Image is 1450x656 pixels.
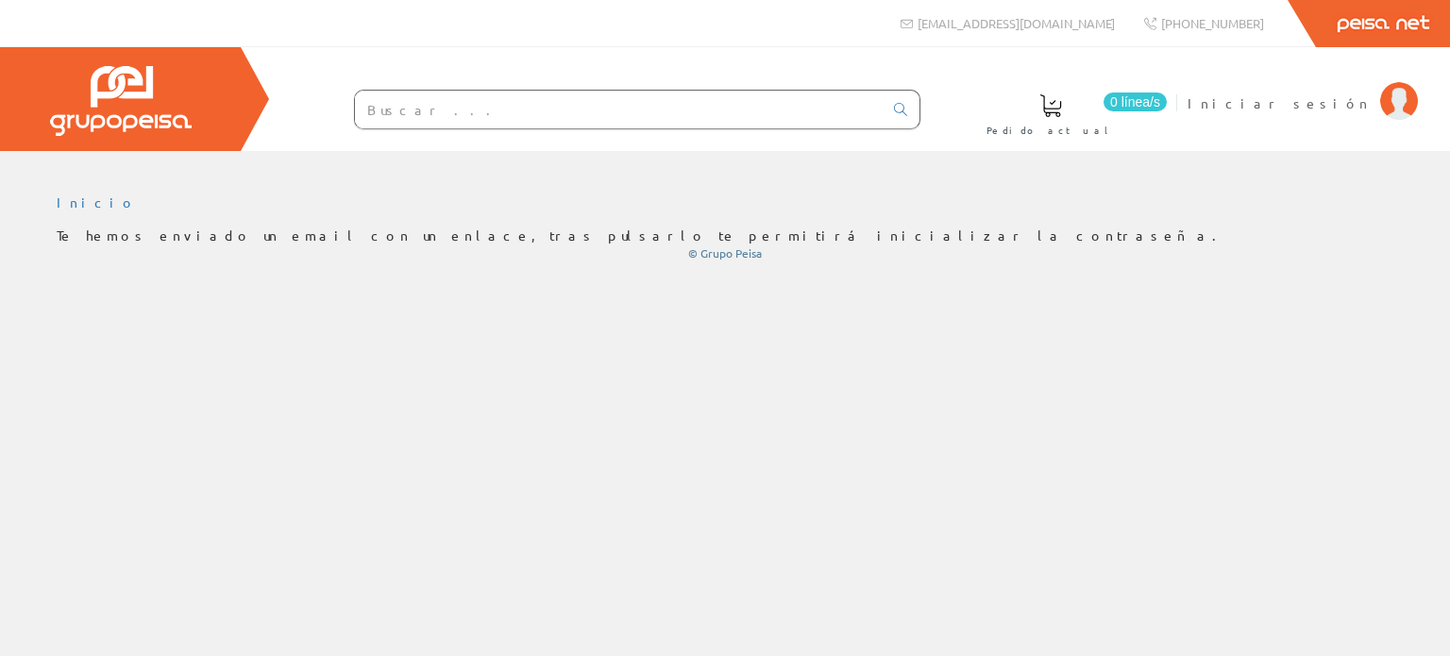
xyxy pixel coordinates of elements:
span: [PHONE_NUMBER] [1161,15,1264,31]
span: Iniciar sesión [1188,93,1371,112]
a: Inicio [57,193,137,210]
img: Grupo Peisa [50,66,192,136]
span: 0 línea/s [1104,93,1167,111]
div: Te hemos enviado un email con un enlace, tras pulsarlo te permitirá inicializar la contraseña. [57,227,1393,261]
a: Iniciar sesión [1188,78,1418,96]
div: © Grupo Peisa [57,245,1393,261]
span: [EMAIL_ADDRESS][DOMAIN_NAME] [918,15,1115,31]
span: Pedido actual [986,121,1115,140]
input: Buscar ... [355,91,883,128]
